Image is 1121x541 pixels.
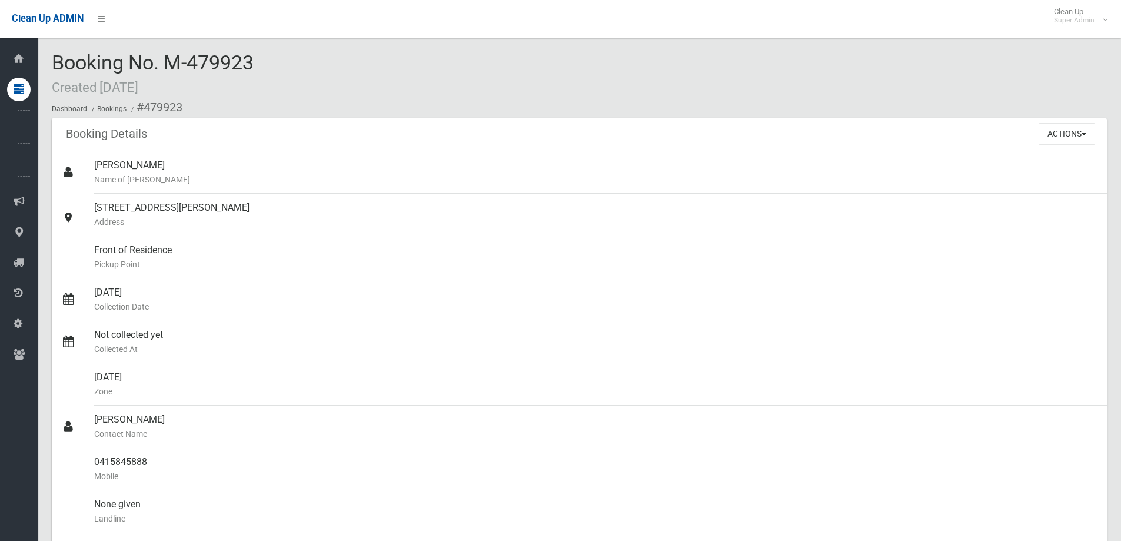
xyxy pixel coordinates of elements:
small: Landline [94,512,1097,526]
span: Clean Up [1048,7,1106,25]
div: None given [94,490,1097,533]
div: [PERSON_NAME] [94,151,1097,194]
div: [PERSON_NAME] [94,406,1097,448]
div: 0415845888 [94,448,1097,490]
small: Zone [94,384,1097,399]
a: Bookings [97,105,127,113]
span: Clean Up ADMIN [12,13,84,24]
header: Booking Details [52,122,161,145]
a: Dashboard [52,105,87,113]
div: [STREET_ADDRESS][PERSON_NAME] [94,194,1097,236]
div: [DATE] [94,278,1097,321]
span: Booking No. M-479923 [52,51,254,97]
small: Collected At [94,342,1097,356]
small: Contact Name [94,427,1097,441]
small: Mobile [94,469,1097,483]
small: Pickup Point [94,257,1097,271]
div: Front of Residence [94,236,1097,278]
small: Address [94,215,1097,229]
button: Actions [1039,123,1095,145]
div: [DATE] [94,363,1097,406]
div: Not collected yet [94,321,1097,363]
small: Name of [PERSON_NAME] [94,172,1097,187]
small: Super Admin [1054,16,1095,25]
small: Created [DATE] [52,79,138,95]
small: Collection Date [94,300,1097,314]
li: #479923 [128,97,182,118]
